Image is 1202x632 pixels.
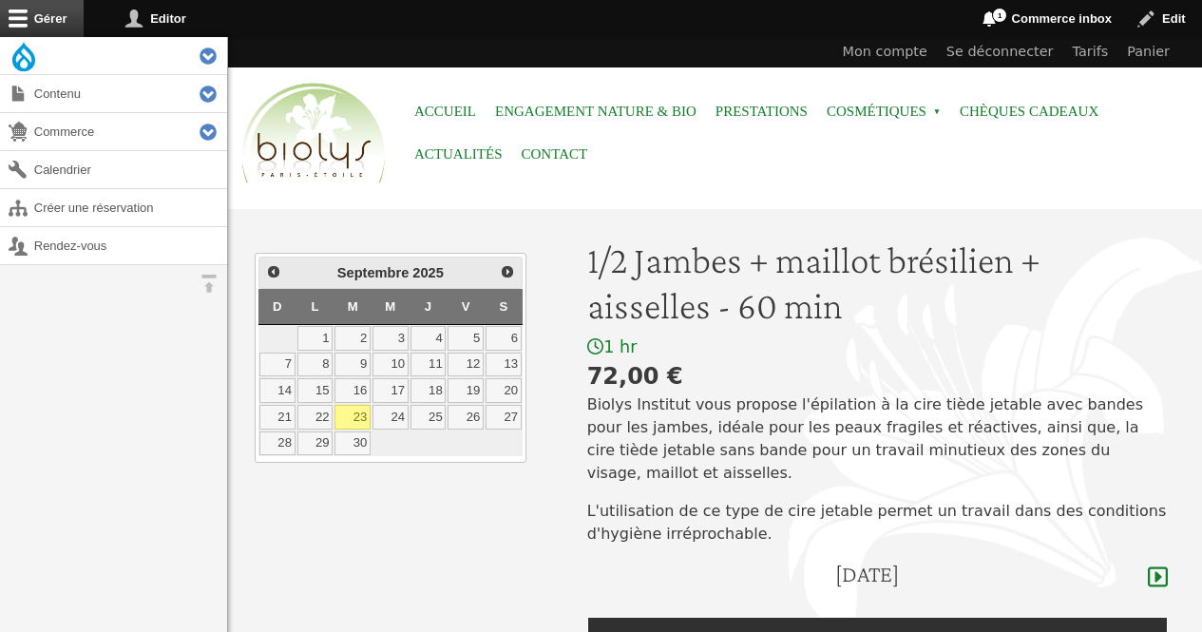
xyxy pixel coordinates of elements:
a: 22 [297,405,334,430]
a: 20 [486,378,522,403]
span: Vendredi [462,299,470,314]
a: 24 [372,405,409,430]
span: Mardi [348,299,358,314]
span: Suivant [500,264,515,279]
a: Suivant [494,259,519,284]
a: Panier [1117,37,1179,67]
span: Jeudi [425,299,431,314]
a: Contact [522,133,588,176]
h4: [DATE] [835,561,899,588]
a: 21 [259,405,296,430]
a: Prestations [715,90,808,133]
div: 1 hr [587,336,1168,358]
a: 12 [448,353,484,377]
a: 28 [259,431,296,456]
a: Mon compte [833,37,937,67]
a: 2 [334,326,371,351]
a: 26 [448,405,484,430]
a: Précédent [261,259,286,284]
a: Actualités [414,133,503,176]
a: 18 [410,378,447,403]
a: 16 [334,378,371,403]
span: Dimanche [273,299,282,314]
a: 15 [297,378,334,403]
a: 6 [486,326,522,351]
p: Biolys Institut vous propose l'épilation à la cire tiède jetable avec bandes pour les jambes, idé... [587,393,1168,485]
a: Engagement Nature & Bio [495,90,696,133]
h1: 1/2 Jambes + maillot brésilien + aisselles - 60 min [587,238,1168,329]
a: 1 [297,326,334,351]
a: Se déconnecter [937,37,1063,67]
div: 72,00 € [587,359,1168,393]
a: 17 [372,378,409,403]
a: 30 [334,431,371,456]
span: 2025 [412,265,444,280]
button: Orientation horizontale [190,265,227,302]
a: 13 [486,353,522,377]
a: 19 [448,378,484,403]
span: Précédent [266,264,281,279]
span: » [933,108,941,116]
a: Chèques cadeaux [960,90,1098,133]
a: 27 [486,405,522,430]
span: Septembre [337,265,410,280]
span: Samedi [500,299,508,314]
span: 1 [992,8,1007,23]
a: 11 [410,353,447,377]
a: Tarifs [1063,37,1118,67]
a: 29 [297,431,334,456]
span: Mercredi [385,299,395,314]
a: 4 [410,326,447,351]
span: Cosmétiques [827,90,941,133]
a: 14 [259,378,296,403]
span: Lundi [311,299,318,314]
a: 3 [372,326,409,351]
a: 10 [372,353,409,377]
a: 5 [448,326,484,351]
img: Accueil [238,80,390,188]
a: Accueil [414,90,476,133]
p: L'utilisation de ce type de cire jetable permet un travail dans des conditions d'hygiène irréproc... [587,500,1168,546]
a: 23 [334,405,371,430]
a: 8 [297,353,334,377]
a: 25 [410,405,447,430]
a: 7 [259,353,296,377]
header: Entête du site [228,37,1202,200]
a: 9 [334,353,371,377]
